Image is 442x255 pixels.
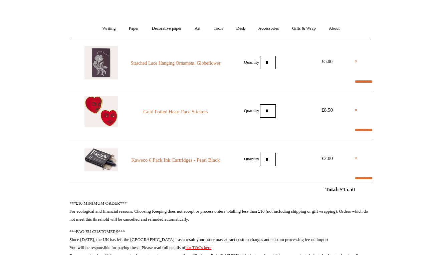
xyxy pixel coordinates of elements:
[123,20,145,37] a: Paper
[355,106,358,114] a: ×
[84,96,118,127] img: Gold Foiled Heart Face Stickers
[312,106,342,114] div: £8.50
[244,59,259,64] label: Quantity
[312,154,342,162] div: £2.00
[312,58,342,66] div: £5.00
[54,186,388,193] h2: Total: £15.50
[244,108,259,113] label: Quantity
[185,245,211,250] a: our T&Cs here
[84,148,118,171] img: Kaweco 6 Pack Ink Cartridges - Pearl Black
[130,59,221,67] a: Starched Lace Hanging Ornament, Globeflower
[84,46,118,79] img: Starched Lace Hanging Ornament, Globeflower
[355,58,358,66] a: ×
[69,199,373,223] p: ***£10 MINIMUM ORDER*** For ecological and financial reasons, Choosing Keeping does not accept or...
[146,20,188,37] a: Decorative paper
[323,20,346,37] a: About
[189,20,206,37] a: Art
[208,20,229,37] a: Tools
[244,156,259,161] label: Quantity
[96,20,122,37] a: Writing
[230,20,251,37] a: Desk
[252,20,285,37] a: Accessories
[286,20,322,37] a: Gifts & Wrap
[355,154,358,162] a: ×
[130,108,221,116] a: Gold Foiled Heart Face Stickers
[130,156,221,164] a: Kaweco 6 Pack Ink Cartridges - Pearl Black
